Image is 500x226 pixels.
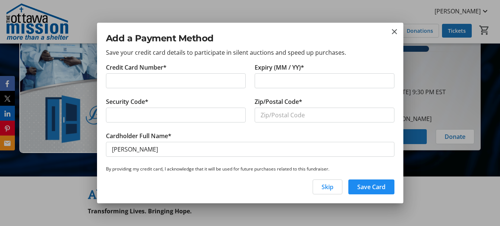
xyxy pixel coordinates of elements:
p: By providing my credit card, I acknowledge that it will be used for future purchases related to t... [106,166,394,172]
iframe: Secure CVC input frame [112,111,240,120]
span: Save Card [357,182,386,191]
label: Expiry (MM / YY)* [255,63,304,72]
button: Skip [313,179,342,194]
label: Zip/Postal Code* [255,97,302,106]
button: Save Card [348,179,394,194]
input: Zip/Postal Code [255,108,394,122]
iframe: Secure card number input frame [112,76,240,85]
label: Cardholder Full Name* [106,131,171,140]
button: close [390,27,399,36]
input: Card Holder Name [106,142,394,157]
iframe: Secure expiration date input frame [261,76,388,85]
h2: Add a Payment Method [106,32,394,45]
label: Credit Card Number* [106,63,167,72]
p: Save your credit card details to participate in silent auctions and speed up purchases. [106,48,394,57]
label: Security Code* [106,97,148,106]
span: Skip [322,182,333,191]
